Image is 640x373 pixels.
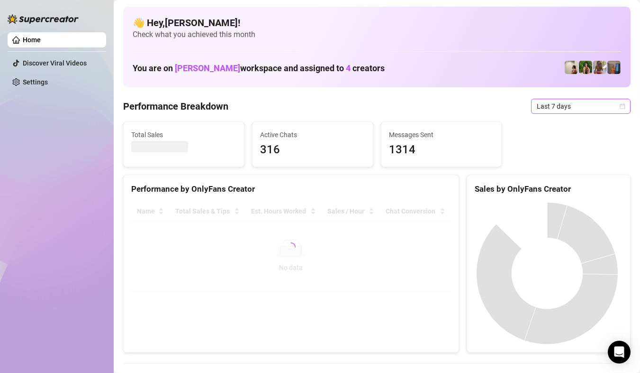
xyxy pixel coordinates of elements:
span: 316 [260,141,365,159]
span: 1314 [389,141,494,159]
span: loading [285,242,297,253]
img: Wayne [607,61,621,74]
span: [PERSON_NAME] [175,63,240,73]
div: Sales by OnlyFans Creator [475,183,622,196]
img: logo-BBDzfeDw.svg [8,14,79,24]
span: Active Chats [260,130,365,140]
span: Check what you achieved this month [133,29,621,40]
span: calendar [620,103,625,109]
span: 4 [346,63,351,73]
div: Open Intercom Messenger [608,341,631,364]
img: Nathaniel [579,61,592,74]
a: Home [23,36,41,44]
h4: 👋 Hey, [PERSON_NAME] ! [133,16,621,29]
a: Settings [23,78,48,86]
a: Discover Viral Videos [23,59,87,67]
span: Messages Sent [389,130,494,140]
h1: You are on workspace and assigned to creators [133,63,385,74]
img: Ralphy [565,61,578,74]
h4: Performance Breakdown [123,100,228,113]
span: Total Sales [131,130,236,140]
div: Performance by OnlyFans Creator [131,183,451,196]
span: Last 7 days [537,99,625,113]
img: Nathaniel [593,61,606,74]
